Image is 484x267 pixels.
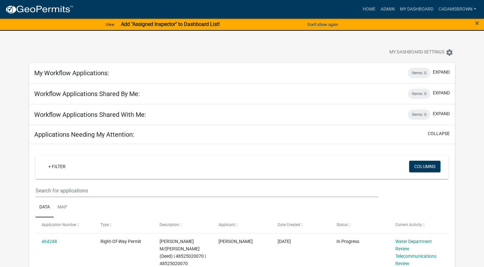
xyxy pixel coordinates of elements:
h5: Workflow Applications Shared With Me: [34,111,146,118]
a: 464248 [42,239,57,244]
button: expand [433,69,450,76]
a: My Dashboard [397,3,436,15]
span: Type [100,222,109,227]
datatable-header-cell: Application Number [36,217,94,233]
span: In Progress [337,239,359,244]
button: expand [433,110,450,117]
span: Current Activity [395,222,422,227]
datatable-header-cell: Type [94,217,153,233]
h5: Applications Needing My Attention: [34,131,134,138]
a: Telecommunications Review [395,254,436,266]
i: settings [446,49,453,56]
a: View [103,19,117,30]
input: Search for applications [36,184,378,197]
a: Admin [378,3,397,15]
button: expand [433,90,450,96]
span: Status [337,222,348,227]
button: My Dashboard Settingssettings [384,46,458,59]
datatable-header-cell: Status [330,217,389,233]
a: Water Department Review [395,239,432,251]
a: Data [36,197,54,218]
datatable-header-cell: Date Created [271,217,330,233]
a: + Filter [43,161,71,172]
h5: My Workflow Applications: [34,69,109,77]
span: My Dashboard Settings [389,49,444,56]
span: 08/15/2025 [278,239,291,244]
datatable-header-cell: Current Activity [389,217,448,233]
span: Applicant [218,222,235,227]
div: Items: 0 [408,68,430,78]
div: Items: 0 [408,89,430,99]
button: Columns [409,161,440,172]
span: REETZ, MORGAN M/SHARADAN (Deed) | 48525020070 | 48525020070 [160,239,206,266]
datatable-header-cell: Description [154,217,212,233]
datatable-header-cell: Applicant [212,217,271,233]
a: cadamsbrown [436,3,479,15]
strong: Add "Assigned Inspector" to Dashboard List! [121,21,220,27]
button: Close [475,19,479,27]
button: collapse [428,130,450,137]
a: Map [54,197,71,218]
span: Description [160,222,179,227]
button: Don't show again [305,19,341,30]
span: Application Number [42,222,76,227]
span: Right-Of-Way Permit [100,239,141,244]
span: Date Created [278,222,300,227]
span: × [475,19,479,28]
h5: Workflow Applications Shared By Me: [34,90,140,98]
a: Home [360,3,378,15]
div: Items: 0 [408,109,430,120]
span: Tyler Perkins [218,239,253,244]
